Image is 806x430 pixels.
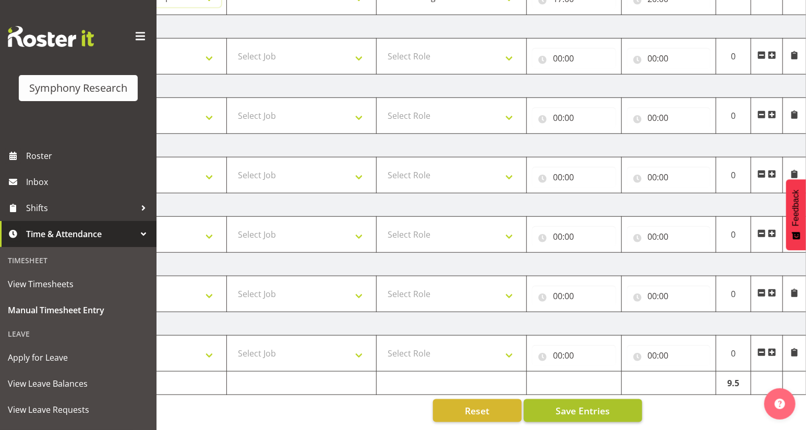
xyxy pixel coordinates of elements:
[3,397,154,423] a: View Leave Requests
[532,48,616,69] input: Click to select...
[524,399,642,422] button: Save Entries
[627,167,711,188] input: Click to select...
[627,48,711,69] input: Click to select...
[8,402,149,417] span: View Leave Requests
[26,174,151,190] span: Inbox
[8,276,149,292] span: View Timesheets
[716,372,751,395] td: 9.5
[556,404,610,417] span: Save Entries
[716,39,751,75] td: 0
[433,399,522,422] button: Reset
[26,200,136,216] span: Shifts
[465,404,489,417] span: Reset
[775,399,785,409] img: help-xxl-2.png
[26,226,136,242] span: Time & Attendance
[532,107,616,128] input: Click to select...
[8,376,149,391] span: View Leave Balances
[3,297,154,323] a: Manual Timesheet Entry
[716,98,751,134] td: 0
[3,323,154,345] div: Leave
[3,371,154,397] a: View Leave Balances
[3,271,154,297] a: View Timesheets
[26,148,151,164] span: Roster
[716,157,751,193] td: 0
[786,179,806,250] button: Feedback - Show survey
[29,80,127,96] div: Symphony Research
[627,286,711,306] input: Click to select...
[627,226,711,247] input: Click to select...
[791,190,801,226] span: Feedback
[8,26,94,47] img: Rosterit website logo
[627,345,711,366] input: Click to select...
[532,286,616,306] input: Click to select...
[3,250,154,271] div: Timesheet
[532,167,616,188] input: Click to select...
[532,345,616,366] input: Click to select...
[3,345,154,371] a: Apply for Leave
[8,350,149,365] span: Apply for Leave
[716,336,751,372] td: 0
[716,217,751,253] td: 0
[8,302,149,318] span: Manual Timesheet Entry
[716,276,751,312] td: 0
[627,107,711,128] input: Click to select...
[532,226,616,247] input: Click to select...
